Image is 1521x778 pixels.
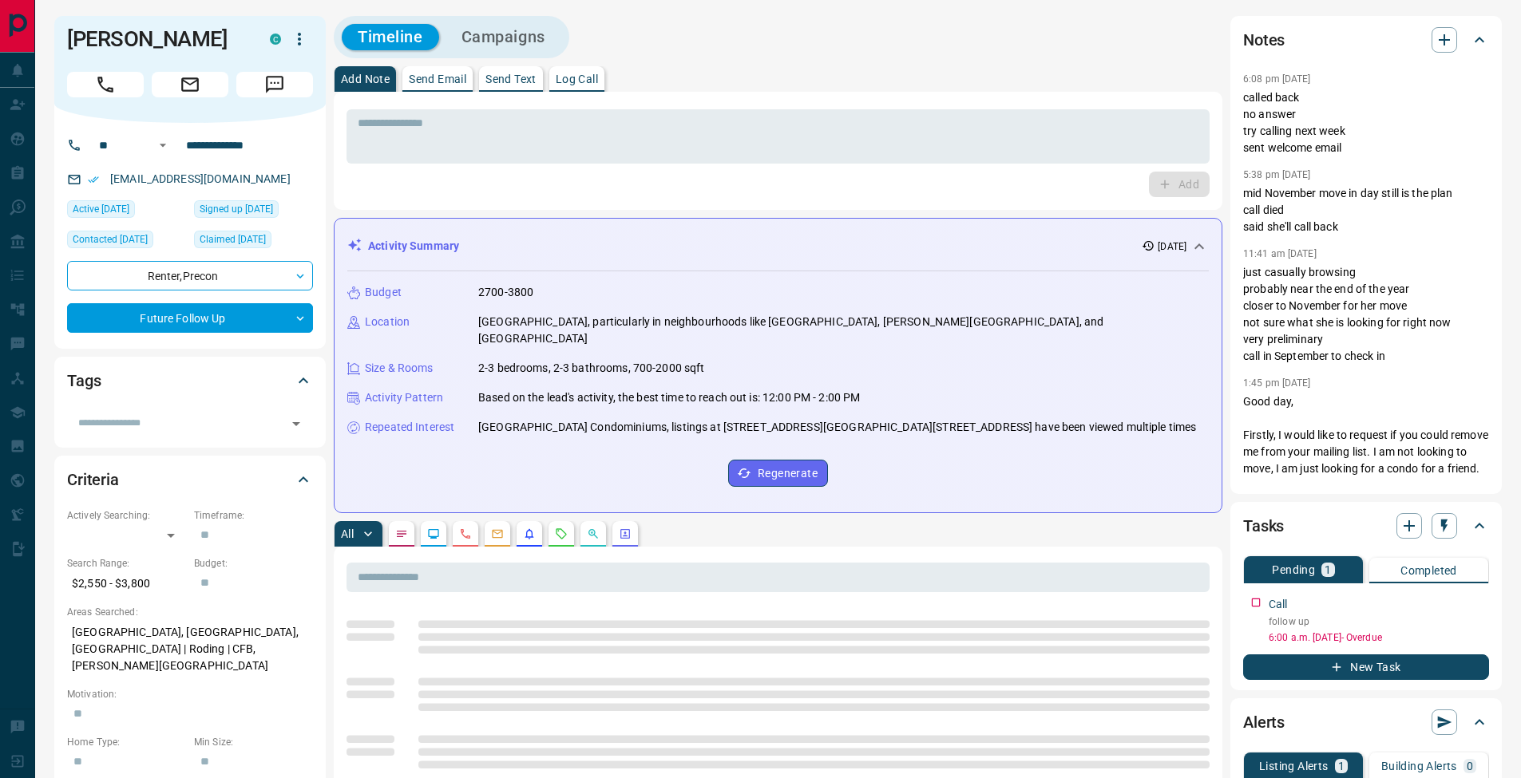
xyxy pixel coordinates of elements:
svg: Notes [395,527,408,540]
div: Wed Sep 17 2025 [67,231,186,253]
button: Campaigns [446,24,561,50]
p: 11:41 am [DATE] [1243,248,1317,259]
button: Open [285,413,307,435]
h2: Notes [1243,27,1285,53]
p: Activity Summary [368,238,459,255]
div: Notes [1243,21,1489,59]
p: Listing Alerts [1259,760,1329,772]
button: Regenerate [728,460,828,487]
p: Location [365,314,410,330]
svg: Emails [491,527,504,540]
svg: Opportunities [587,527,600,540]
div: Tue Oct 10 2023 [194,200,313,223]
p: Size & Rooms [365,360,434,377]
p: Activity Pattern [365,389,443,406]
p: Home Type: [67,735,186,749]
div: condos.ca [270,34,281,45]
p: [GEOGRAPHIC_DATA] Condominiums, listings at [STREET_ADDRESS][GEOGRAPHIC_DATA][STREET_ADDRESS] hav... [478,419,1196,436]
p: 5:38 pm [DATE] [1243,169,1311,180]
h1: [PERSON_NAME] [67,26,246,52]
p: follow up [1269,614,1489,629]
span: Email [152,72,228,97]
p: 0 [1467,760,1473,772]
p: called back no answer try calling next week sent welcome email [1243,89,1489,156]
button: Open [153,136,172,155]
p: Call [1269,596,1288,613]
span: Signed up [DATE] [200,201,273,217]
span: Claimed [DATE] [200,231,266,247]
span: Contacted [DATE] [73,231,148,247]
p: [DATE] [1158,239,1186,254]
button: Timeline [342,24,439,50]
div: Alerts [1243,703,1489,741]
p: 1 [1338,760,1345,772]
p: mid November move in day still is the plan call died said she'll call back [1243,185,1489,235]
div: Future Follow Up [67,303,313,333]
p: [GEOGRAPHIC_DATA], [GEOGRAPHIC_DATA], [GEOGRAPHIC_DATA] | Roding | CFB, [PERSON_NAME][GEOGRAPHIC_... [67,619,313,679]
h2: Tags [67,368,101,393]
p: 6:08 pm [DATE] [1243,73,1311,85]
p: Send Text [485,73,537,85]
p: Areas Searched: [67,605,313,619]
div: Sat Jun 14 2025 [67,200,186,223]
p: Motivation: [67,687,313,701]
p: Add Note [341,73,390,85]
svg: Agent Actions [619,527,632,540]
p: Log Call [556,73,598,85]
h2: Alerts [1243,709,1285,735]
p: just casually browsing probably near the end of the year closer to November for her move not sure... [1243,264,1489,365]
button: New Task [1243,654,1489,680]
div: Tags [67,361,313,400]
div: Activity Summary[DATE] [347,231,1209,261]
p: 1 [1325,564,1331,575]
svg: Calls [459,527,472,540]
p: [GEOGRAPHIC_DATA], particularly in neighbourhoods like [GEOGRAPHIC_DATA], [PERSON_NAME][GEOGRAPHI... [478,314,1209,347]
div: Renter , Precon [67,261,313,290]
p: Send Email [409,73,466,85]
div: Criteria [67,460,313,499]
a: [EMAIL_ADDRESS][DOMAIN_NAME] [110,172,291,185]
span: Message [236,72,313,97]
h2: Criteria [67,467,119,492]
p: Budget [365,284,402,301]
div: Tue Oct 10 2023 [194,231,313,253]
p: All [341,528,354,539]
p: Actively Searching: [67,508,186,523]
p: Building Alerts [1381,760,1457,772]
svg: Email Verified [88,174,99,185]
p: Pending [1272,564,1315,575]
p: $2,550 - $3,800 [67,571,186,597]
span: Active [DATE] [73,201,129,217]
p: 2-3 bedrooms, 2-3 bathrooms, 700-2000 sqft [478,360,705,377]
p: Based on the lead's activity, the best time to reach out is: 12:00 PM - 2:00 PM [478,389,860,406]
svg: Requests [555,527,568,540]
p: Budget: [194,556,313,571]
span: Call [67,72,144,97]
p: Completed [1400,565,1457,576]
div: Tasks [1243,507,1489,545]
p: Repeated Interest [365,419,454,436]
p: Min Size: [194,735,313,749]
h2: Tasks [1243,513,1284,539]
p: Timeframe: [194,508,313,523]
svg: Lead Browsing Activity [427,527,440,540]
p: 6:00 a.m. [DATE] - Overdue [1269,630,1489,645]
p: Good day, Firstly, I would like to request if you could remove me from your mailing list. I am no... [1243,393,1489,578]
p: 1:45 pm [DATE] [1243,377,1311,389]
p: Search Range: [67,556,186,571]
svg: Listing Alerts [523,527,536,540]
p: 2700-3800 [478,284,533,301]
